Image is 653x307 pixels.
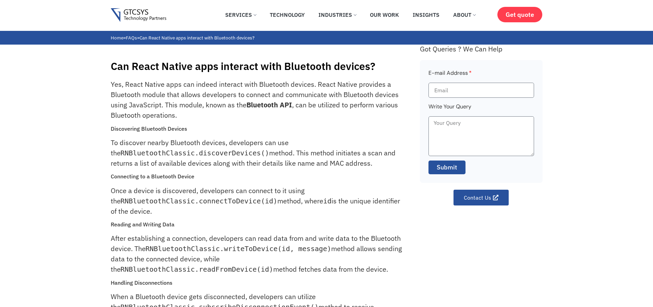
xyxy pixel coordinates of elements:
strong: Bluetooth API [246,100,292,109]
a: Industries [313,7,361,22]
label: Write Your Query [428,102,471,116]
img: Gtcsys logo [111,8,167,22]
h3: Reading and Writing Data [111,221,404,228]
h3: Connecting to a Bluetooth Device [111,173,404,180]
a: Our Work [365,7,404,22]
a: Technology [265,7,310,22]
button: Submit [428,161,465,174]
code: RNBluetoothClassic.readFromDevice(id) [121,265,274,273]
form: Faq Form [428,69,534,179]
code: id [323,197,331,205]
a: Services [220,7,261,22]
label: E-mail Address [428,69,472,83]
p: To discover nearby Bluetooth devices, developers can use the method. This method initiates a scan... [111,138,404,168]
code: RNBluetoothClassic.connectToDevice(id) [121,197,278,205]
p: Once a device is discovered, developers can connect to it using the method, where is the unique i... [111,186,404,216]
code: RNBluetoothClassic.discoverDevices() [121,149,269,157]
span: Submit [437,163,457,172]
h3: Discovering Bluetooth Devices [111,126,404,132]
a: Insights [408,7,445,22]
span: » » [111,35,254,41]
a: FAQs [126,35,137,41]
span: Can React Native apps interact with Bluetooth devices? [140,35,254,41]
a: Home [111,35,123,41]
span: Get quote [506,11,534,18]
h1: Can React Native apps interact with Bluetooth devices? [111,60,413,72]
p: After establishing a connection, developers can read data from and write data to the Bluetooth de... [111,233,404,274]
div: Got Queries ? We Can Help [420,45,543,53]
code: RNBluetoothClassic.writeToDevice(id, message) [146,245,331,253]
input: Email [428,83,534,98]
a: About [448,7,481,22]
h3: Handling Disconnections [111,280,404,286]
p: Yes, React Native apps can indeed interact with Bluetooth devices. React Native provides a Blueto... [111,79,404,120]
span: Contact Us [464,195,491,200]
a: Get quote [497,7,542,22]
a: Contact Us [454,190,509,205]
